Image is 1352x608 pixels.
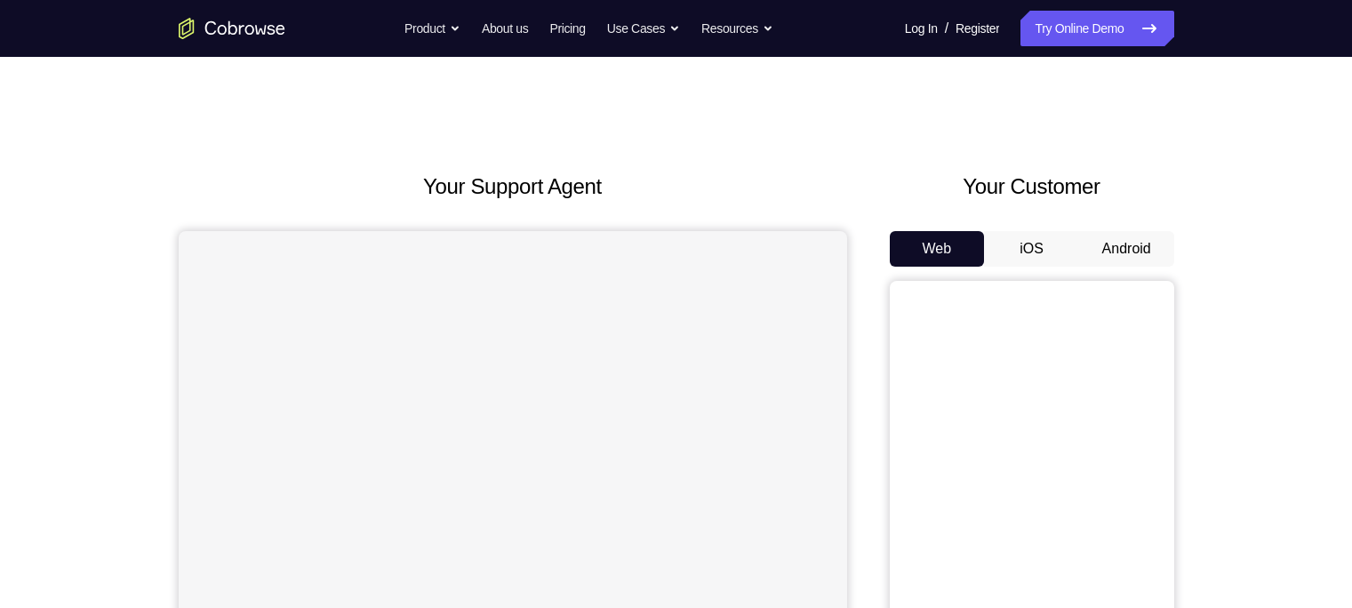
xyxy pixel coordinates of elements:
button: Use Cases [607,11,680,46]
a: Register [956,11,999,46]
a: Try Online Demo [1020,11,1173,46]
a: Pricing [549,11,585,46]
button: Android [1079,231,1174,267]
button: Resources [701,11,773,46]
h2: Your Customer [890,171,1174,203]
a: About us [482,11,528,46]
span: / [945,18,948,39]
button: iOS [984,231,1079,267]
button: Product [404,11,460,46]
button: Web [890,231,985,267]
h2: Your Support Agent [179,171,847,203]
a: Go to the home page [179,18,285,39]
a: Log In [905,11,938,46]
